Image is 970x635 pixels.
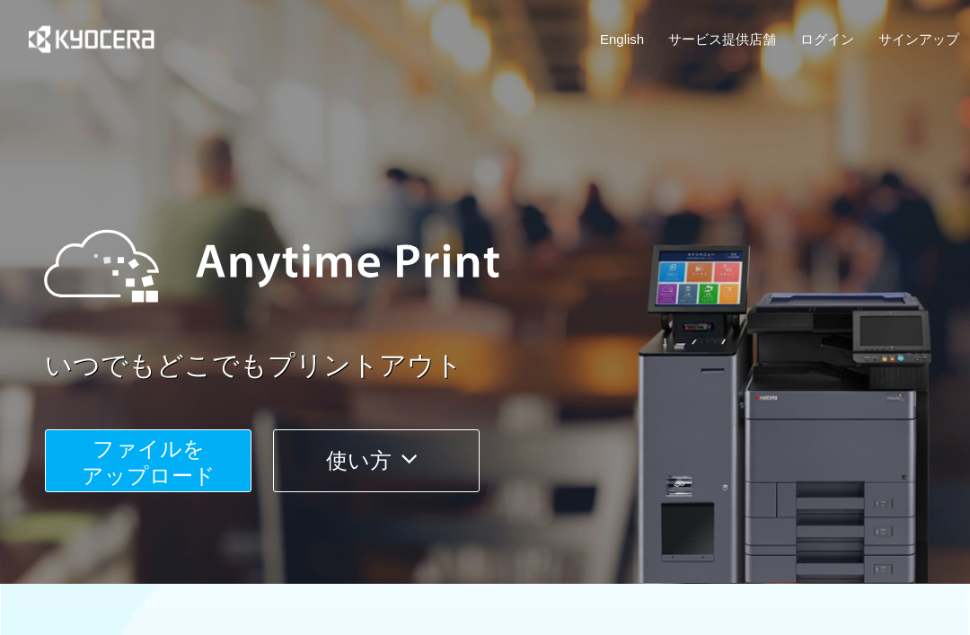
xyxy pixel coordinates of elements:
a: ログイン [800,30,854,49]
button: 使い方 [273,429,480,492]
a: English [600,30,644,49]
span: ファイルを ​​アップロード [82,437,216,488]
a: いつでもどこでもプリントアウト [45,347,970,385]
a: サービス提供店舗 [668,30,776,49]
button: ファイルを​​アップロード [45,429,251,492]
a: サインアップ [878,30,959,49]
